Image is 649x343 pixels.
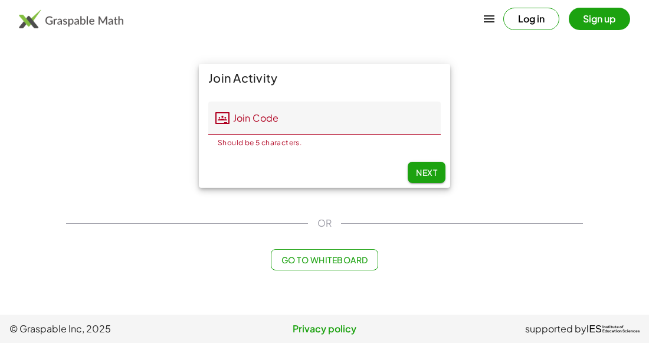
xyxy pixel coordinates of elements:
button: Sign up [569,8,630,30]
span: Next [416,167,437,178]
span: Go to Whiteboard [281,254,368,265]
button: Go to Whiteboard [271,249,378,270]
a: Privacy policy [219,322,430,336]
span: OR [317,216,332,230]
button: Log in [503,8,559,30]
div: Should be 5 characters. [218,139,431,146]
span: © Graspable Inc, 2025 [9,322,219,336]
span: supported by [525,322,586,336]
button: Next [408,162,445,183]
div: Join Activity [199,64,450,92]
span: IES [586,324,602,335]
span: Institute of Education Sciences [602,325,640,334]
a: IESInstitute ofEducation Sciences [586,322,640,336]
